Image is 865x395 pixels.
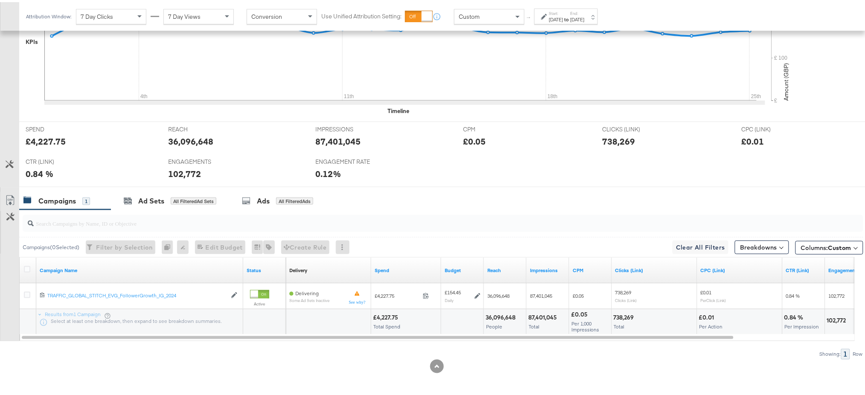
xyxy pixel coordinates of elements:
[525,15,533,17] span: ↑
[549,9,563,14] label: Start:
[276,195,313,203] div: All Filtered Ads
[289,265,307,272] a: Reflects the ability of your Ad Campaign to achieve delivery based on ad states, schedule and bud...
[571,309,590,317] div: £0.05
[487,290,510,297] span: 36,096,648
[841,347,850,357] div: 1
[171,195,216,203] div: All Filtered Ad Sets
[486,312,518,320] div: 36,096,648
[741,133,764,145] div: £0.01
[23,241,79,249] div: Campaigns ( 0 Selected)
[528,312,559,320] div: 87,401,045
[47,290,227,297] a: TRAFFIC_GLOBAL_STITCH_EVG_FollowerGrowth_IG_2024
[26,166,53,178] div: 0.84 %
[289,296,329,301] sub: Some Ad Sets Inactive
[549,14,563,21] div: [DATE]
[701,287,712,293] span: £0.01
[168,166,201,178] div: 102,772
[701,265,779,272] a: The average cost for each link click you've received from your ad.
[571,14,585,21] div: [DATE]
[785,322,819,328] span: Per Impression
[168,156,232,164] span: ENGAGEMENTS
[26,12,72,17] div: Attribution Window:
[602,133,635,145] div: 738,269
[615,296,637,301] sub: Clicks (Link)
[26,133,66,145] div: £4,227.75
[26,123,90,131] span: SPEND
[257,194,270,204] div: Ads
[487,265,523,272] a: The number of people your ad was served to.
[81,11,113,18] span: 7 Day Clicks
[573,290,584,297] span: £0.05
[40,265,240,272] a: Your campaign name.
[530,290,552,297] span: 87,401,045
[289,265,307,272] div: Delivery
[783,61,790,99] text: Amount (GBP)
[676,240,725,251] span: Clear All Filters
[602,123,666,131] span: CLICKS (LINK)
[784,312,806,320] div: 0.84 %
[828,242,851,250] span: Custom
[615,265,694,272] a: The number of clicks on links appearing on your ad or Page that direct people to your sites off F...
[801,241,851,250] span: Columns:
[735,238,789,252] button: Breakdowns
[673,238,728,252] button: Clear All Filters
[388,105,410,113] div: Timeline
[615,287,632,293] span: 738,269
[795,239,863,253] button: Columns:Custom
[786,265,822,272] a: The number of clicks received on a link in your ad divided by the number of impressions.
[295,288,319,294] span: Delivering
[463,133,486,145] div: £0.05
[375,290,419,297] span: £4,227.75
[26,36,38,44] div: KPIs
[614,322,625,328] span: Total
[375,265,438,272] a: The total amount spent to date.
[82,195,90,203] div: 1
[138,194,164,204] div: Ad Sets
[819,349,841,355] div: Showing:
[827,315,849,323] div: 102,772
[38,194,76,204] div: Campaigns
[34,209,786,226] input: Search Campaigns by Name, ID or Objective
[162,238,177,252] div: 0
[321,10,402,18] label: Use Unified Attribution Setting:
[853,349,863,355] div: Row
[445,296,454,301] sub: Daily
[168,123,232,131] span: REACH
[530,265,566,272] a: The number of times your ad was served. On mobile apps an ad is counted as served the first time ...
[316,123,380,131] span: IMPRESSIONS
[571,319,600,331] span: Per 1,000 Impressions
[573,265,609,272] a: The average cost you've paid to have 1,000 impressions of your ad.
[563,14,571,20] strong: to
[247,265,283,272] a: Shows the current state of your Ad Campaign.
[459,11,480,18] span: Custom
[463,123,527,131] span: CPM
[168,133,213,145] div: 36,096,648
[445,287,461,294] div: £154.45
[699,322,723,328] span: Per Action
[250,299,269,305] label: Active
[701,296,726,301] sub: Per Click (Link)
[786,290,800,297] span: 0.84 %
[26,156,90,164] span: CTR (LINK)
[571,9,585,14] label: End:
[316,166,341,178] div: 0.12%
[373,322,400,328] span: Total Spend
[316,156,380,164] span: ENGAGEMENT RATE
[316,133,361,145] div: 87,401,045
[741,123,805,131] span: CPC (LINK)
[529,322,539,328] span: Total
[829,290,845,297] span: 102,772
[445,265,481,272] a: The maximum amount you're willing to spend on your ads, on average each day or over the lifetime ...
[168,11,201,18] span: 7 Day Views
[614,312,637,320] div: 738,269
[251,11,282,18] span: Conversion
[373,312,401,320] div: £4,227.75
[699,312,717,320] div: £0.01
[486,322,502,328] span: People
